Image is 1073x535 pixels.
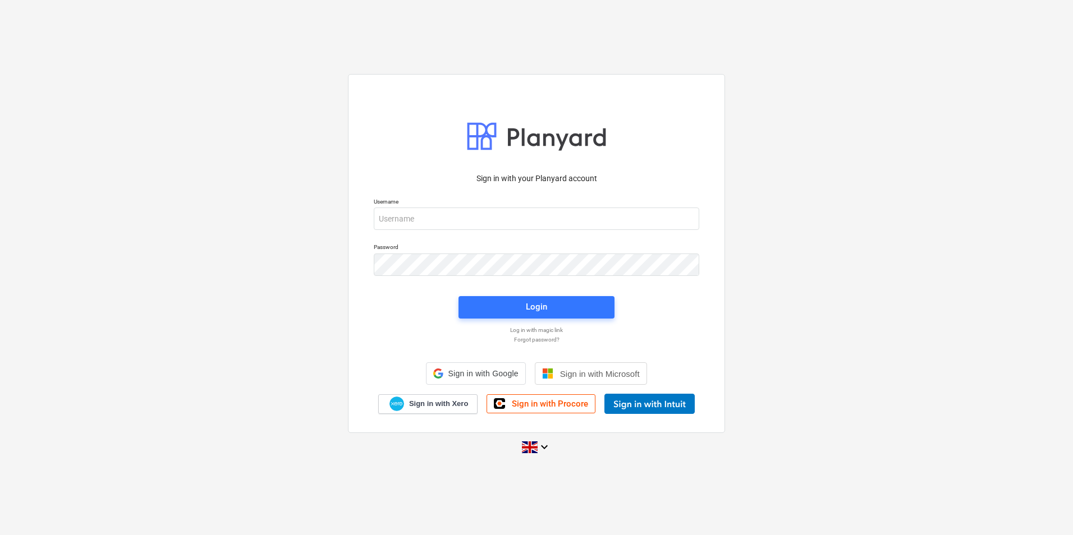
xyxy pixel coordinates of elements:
[374,243,699,253] p: Password
[374,207,699,230] input: Username
[409,399,468,409] span: Sign in with Xero
[560,369,640,379] span: Sign in with Microsoft
[426,362,525,385] div: Sign in with Google
[368,326,705,334] a: Log in with magic link
[368,336,705,343] a: Forgot password?
[487,394,595,413] a: Sign in with Procore
[512,399,588,409] span: Sign in with Procore
[538,440,551,454] i: keyboard_arrow_down
[448,369,518,378] span: Sign in with Google
[374,173,699,185] p: Sign in with your Planyard account
[526,299,547,314] div: Login
[542,368,553,379] img: Microsoft logo
[458,296,615,319] button: Login
[378,394,478,414] a: Sign in with Xero
[374,198,699,207] p: Username
[389,396,404,412] img: Xero logo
